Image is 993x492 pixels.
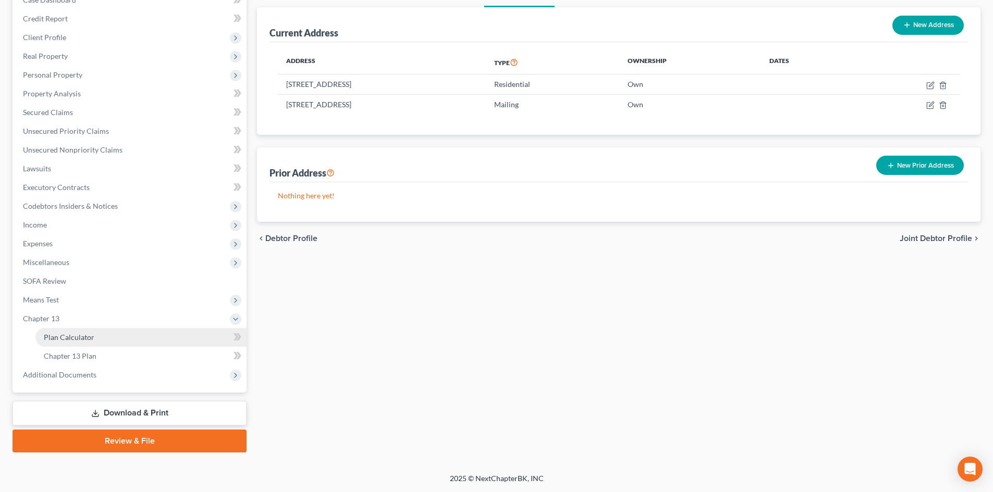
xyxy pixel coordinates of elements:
[200,473,794,492] div: 2025 © NextChapterBK, INC
[23,239,53,248] span: Expenses
[23,183,90,192] span: Executory Contracts
[23,14,68,23] span: Credit Report
[23,108,73,117] span: Secured Claims
[15,9,247,28] a: Credit Report
[23,127,109,135] span: Unsecured Priority Claims
[23,295,59,304] span: Means Test
[13,430,247,452] a: Review & File
[278,74,486,94] td: [STREET_ADDRESS]
[619,94,761,114] td: Own
[23,89,81,98] span: Property Analysis
[44,351,96,360] span: Chapter 13 Plan
[278,94,486,114] td: [STREET_ADDRESS]
[900,234,972,243] span: Joint Debtor Profile
[23,220,47,229] span: Income
[265,234,317,243] span: Debtor Profile
[486,51,619,74] th: Type
[486,74,619,94] td: Residential
[278,51,486,74] th: Address
[972,234,980,243] i: chevron_right
[23,201,118,210] span: Codebtors Insiders & Notices
[619,51,761,74] th: Ownership
[23,314,59,323] span: Chapter 13
[15,103,247,122] a: Secured Claims
[23,52,68,60] span: Real Property
[23,258,69,267] span: Miscellaneous
[278,191,960,201] p: Nothing here yet!
[15,159,247,178] a: Lawsuits
[23,276,66,285] span: SOFA Review
[15,84,247,103] a: Property Analysis
[44,333,94,342] span: Plan Calculator
[23,70,82,79] span: Personal Property
[900,234,980,243] button: Joint Debtor Profile chevron_right
[876,156,964,175] button: New Prior Address
[257,234,265,243] i: chevron_left
[15,141,247,159] a: Unsecured Nonpriority Claims
[15,272,247,291] a: SOFA Review
[761,51,854,74] th: Dates
[486,94,619,114] td: Mailing
[23,145,122,154] span: Unsecured Nonpriority Claims
[269,167,335,179] div: Prior Address
[958,457,983,482] div: Open Intercom Messenger
[619,74,761,94] td: Own
[23,33,66,42] span: Client Profile
[269,27,338,39] div: Current Address
[35,328,247,347] a: Plan Calculator
[35,347,247,365] a: Chapter 13 Plan
[892,16,964,35] button: New Address
[23,370,96,379] span: Additional Documents
[13,401,247,425] a: Download & Print
[15,178,247,197] a: Executory Contracts
[257,234,317,243] button: chevron_left Debtor Profile
[15,122,247,141] a: Unsecured Priority Claims
[23,164,51,173] span: Lawsuits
